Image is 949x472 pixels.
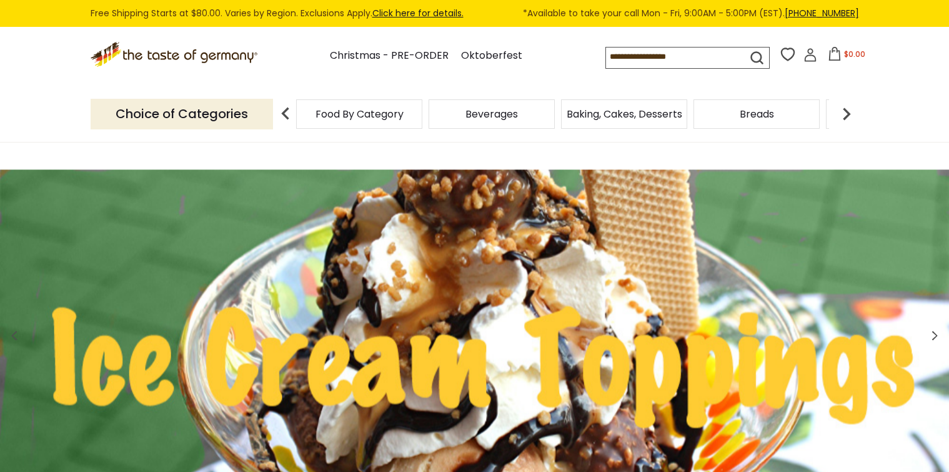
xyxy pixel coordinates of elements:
[91,6,859,21] div: Free Shipping Starts at $80.00. Varies by Region. Exclusions Apply.
[273,101,298,126] img: previous arrow
[740,109,774,119] a: Breads
[330,48,449,64] a: Christmas - PRE-ORDER
[785,7,859,19] a: [PHONE_NUMBER]
[465,109,518,119] a: Beverages
[91,99,273,129] p: Choice of Categories
[567,109,682,119] a: Baking, Cakes, Desserts
[316,109,404,119] a: Food By Category
[820,47,873,66] button: $0.00
[461,48,522,64] a: Oktoberfest
[834,101,859,126] img: next arrow
[523,6,859,21] span: *Available to take your call Mon - Fri, 9:00AM - 5:00PM (EST).
[372,7,464,19] a: Click here for details.
[844,49,865,59] span: $0.00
